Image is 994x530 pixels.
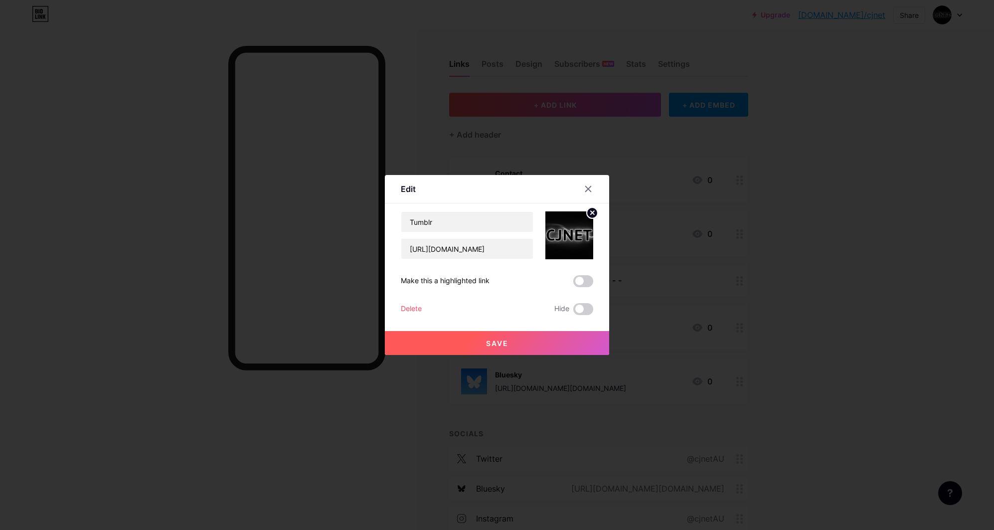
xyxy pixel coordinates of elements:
[545,211,593,259] img: link_thumbnail
[401,275,490,287] div: Make this a highlighted link
[554,303,569,315] span: Hide
[401,183,416,195] div: Edit
[486,339,508,348] span: Save
[401,212,533,232] input: Title
[385,331,609,355] button: Save
[401,239,533,259] input: URL
[401,303,422,315] div: Delete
